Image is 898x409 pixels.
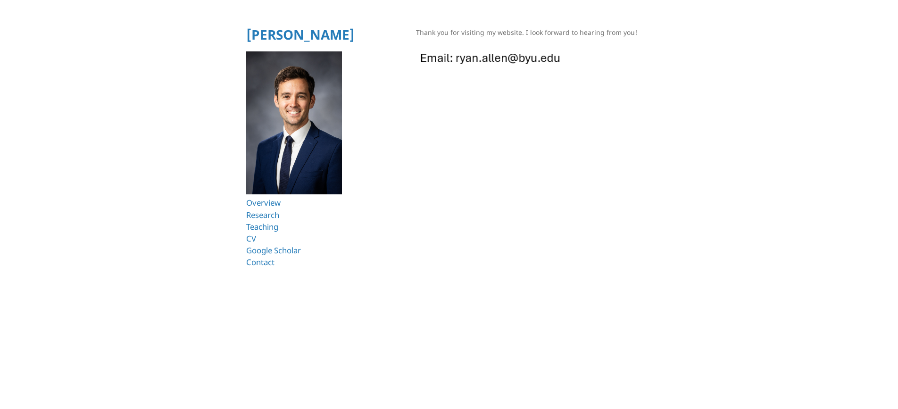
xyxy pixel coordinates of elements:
[246,257,274,267] a: Contact
[246,245,301,256] a: Google Scholar
[246,233,256,244] a: CV
[246,51,342,195] img: Ryan T Allen HBS
[246,25,355,43] a: [PERSON_NAME]
[416,27,652,37] p: Thank you for visiting my website. I look forward to hearing from you!
[246,197,281,208] a: Overview
[416,47,565,67] img: Screenshot 2024-10-30 151028
[246,209,279,220] a: Research
[246,221,278,232] a: Teaching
